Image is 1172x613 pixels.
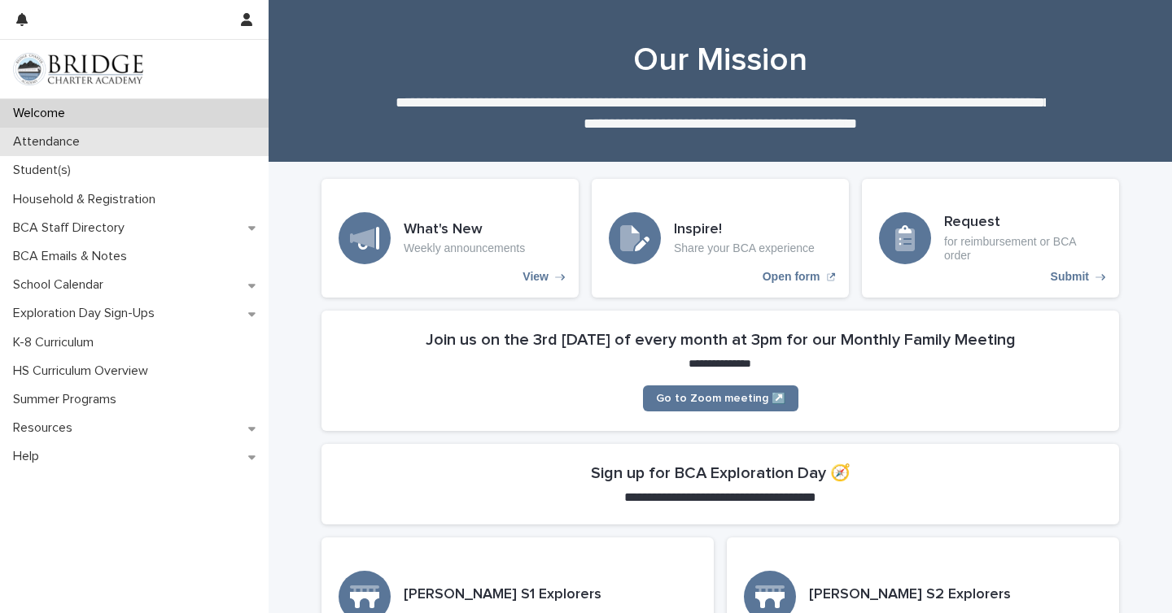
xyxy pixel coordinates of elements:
p: HS Curriculum Overview [7,363,161,379]
p: Welcome [7,106,78,121]
a: Submit [862,179,1119,298]
img: V1C1m3IdTEidaUdm9Hs0 [13,53,143,85]
p: Household & Registration [7,192,168,207]
p: BCA Staff Directory [7,220,138,236]
p: Exploration Day Sign-Ups [7,306,168,321]
h2: Join us on the 3rd [DATE] of every month at 3pm for our Monthly Family Meeting [426,330,1016,350]
a: Go to Zoom meeting ↗️ [643,385,798,411]
p: Attendance [7,134,93,150]
p: K-8 Curriculum [7,335,107,350]
p: BCA Emails & Notes [7,249,140,264]
p: Open form [763,270,820,284]
p: Share your BCA experience [674,241,815,255]
h3: [PERSON_NAME] S2 Explorers [809,586,1011,604]
h3: Inspire! [674,221,815,239]
p: Resources [7,420,85,436]
p: for reimbursement or BCA order [944,235,1102,263]
h3: Request [944,214,1102,232]
p: School Calendar [7,277,116,293]
p: Summer Programs [7,392,129,407]
h3: [PERSON_NAME] S1 Explorers [404,586,601,604]
p: Weekly announcements [404,241,525,255]
p: Student(s) [7,163,84,178]
a: Open form [592,179,849,298]
h1: Our Mission [321,41,1119,80]
p: View [523,270,549,284]
h3: What's New [404,221,525,239]
p: Help [7,449,52,464]
span: Go to Zoom meeting ↗️ [656,393,785,404]
a: View [321,179,579,298]
p: Submit [1051,270,1089,284]
h2: Sign up for BCA Exploration Day 🧭 [591,463,851,483]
